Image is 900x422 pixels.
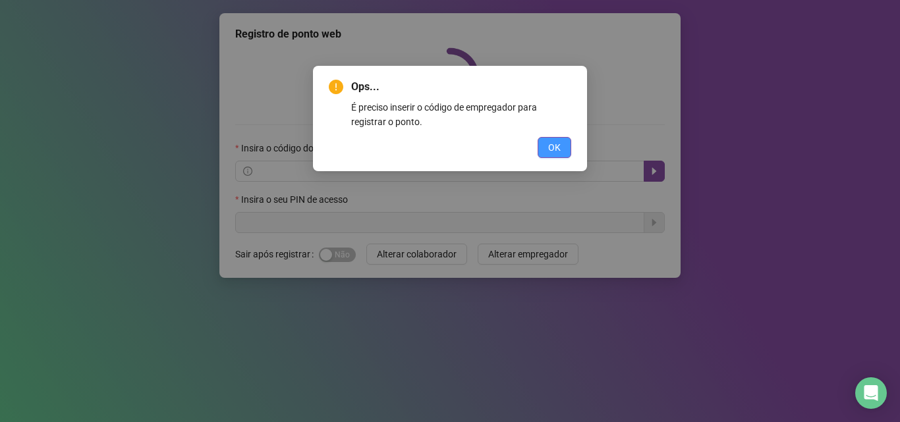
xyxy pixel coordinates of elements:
span: OK [548,140,561,155]
div: É preciso inserir o código de empregador para registrar o ponto. [351,100,571,129]
span: exclamation-circle [329,80,343,94]
div: Open Intercom Messenger [855,377,887,409]
span: Ops... [351,79,571,95]
button: OK [538,137,571,158]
